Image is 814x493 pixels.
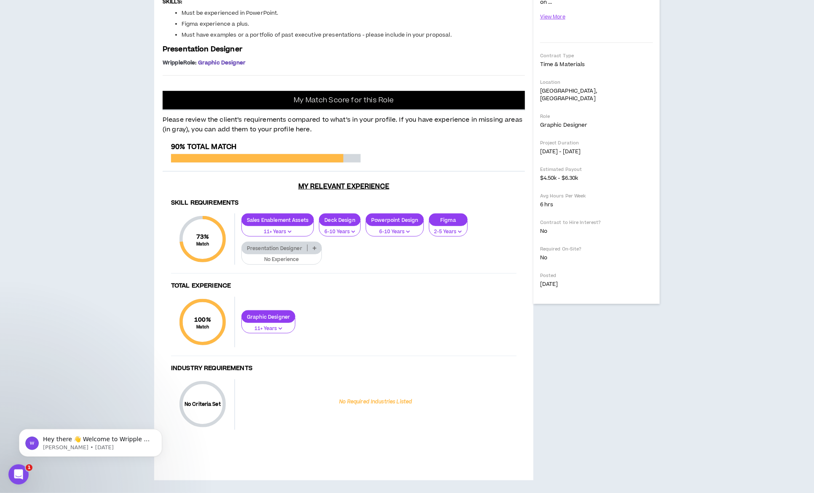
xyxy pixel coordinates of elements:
span: 100 % [194,315,211,324]
h4: Industry Requirements [171,365,517,373]
p: 11+ Years [247,228,308,236]
span: Must have examples or a portfolio of past executive presentations - please include in your proposal. [182,31,452,39]
span: 73 % [196,232,209,241]
p: $4.50k - $6.30k [540,174,653,182]
p: Required On-Site? [540,246,653,252]
p: 11+ Years [247,325,290,333]
p: 6-10 Years [371,228,418,236]
p: Please review the client’s requirements compared to what’s in your profile. If you have experienc... [163,110,525,134]
p: No Experience [247,256,316,264]
p: Location [540,79,653,85]
p: Contract Type [540,53,653,59]
p: [DATE] - [DATE] [540,148,653,155]
p: [GEOGRAPHIC_DATA], [GEOGRAPHIC_DATA] [540,87,653,102]
small: Match [194,324,211,330]
span: Figma experience a plus. [182,20,249,28]
p: My Match Score for this Role [294,96,394,104]
button: 11+ Years [241,221,314,237]
p: Figma [429,217,467,223]
button: View More [540,10,565,24]
span: Presentation Designer [163,44,242,54]
p: Powerpoint Design [366,217,423,223]
p: Avg Hours Per Week [540,193,653,199]
p: Role [540,113,653,120]
small: Match [196,241,209,247]
span: Must be experienced in PowerPoint. [182,9,278,17]
span: 1 [26,464,32,471]
p: 6 hrs [540,201,653,208]
button: 6-10 Years [319,221,361,237]
h4: Skill Requirements [171,199,517,207]
button: No Experience [241,249,322,265]
button: 11+ Years [241,318,295,334]
p: No [540,227,653,235]
p: Time & Materials [540,61,653,68]
span: Graphic Designer [540,121,588,129]
p: Estimated Payout [540,166,653,173]
iframe: Intercom live chat [8,464,29,485]
span: Graphic Designer [198,59,246,67]
p: Contract to Hire Interest? [540,219,653,226]
p: Deck Design [319,217,360,223]
p: Sales Enablement Assets [242,217,313,223]
p: Graphic Designer [242,314,295,320]
span: Wripple Role : [163,59,197,67]
p: 2-5 Years [434,228,462,236]
p: No Criteria Set [179,401,226,408]
p: Posted [540,272,653,279]
h3: My Relevant Experience [163,182,525,191]
p: [DATE] [540,280,653,288]
p: No Required Industries Listed [339,398,412,406]
button: 2-5 Years [429,221,468,237]
p: 6-10 Years [324,228,355,236]
h4: Total Experience [171,282,517,290]
span: 90% Total Match [171,142,236,152]
button: 6-10 Years [366,221,423,237]
p: No [540,254,653,261]
iframe: Intercom notifications message [6,411,175,470]
p: Project Duration [540,140,653,146]
p: Presentation Designer [242,245,307,251]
